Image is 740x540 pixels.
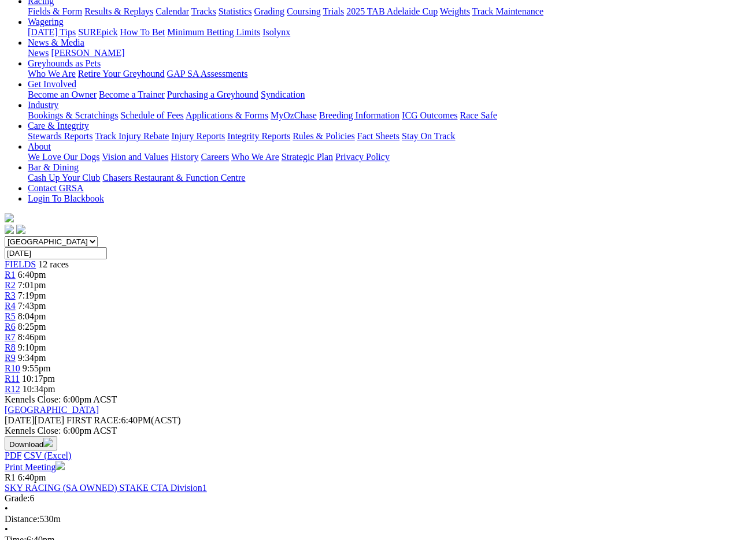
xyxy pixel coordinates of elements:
[28,48,49,58] a: News
[5,483,207,493] a: SKY RACING (SA OWNED) STAKE CTA Division1
[440,6,470,16] a: Weights
[5,405,99,415] a: [GEOGRAPHIC_DATA]
[24,450,71,460] a: CSV (Excel)
[5,415,35,425] span: [DATE]
[5,270,16,280] a: R1
[5,225,14,234] img: facebook.svg
[18,270,46,280] span: 6:40pm
[5,363,20,373] span: R10
[28,38,84,47] a: News & Media
[5,280,16,290] a: R2
[28,152,735,162] div: About
[28,79,76,89] a: Get Involved
[28,131,735,141] div: Care & Integrity
[38,259,69,269] span: 12 races
[28,110,735,121] div: Industry
[5,450,21,460] a: PDF
[5,213,14,222] img: logo-grsa-white.png
[323,6,344,16] a: Trials
[28,27,735,38] div: Wagering
[18,280,46,290] span: 7:01pm
[167,90,258,99] a: Purchasing a Greyhound
[66,415,121,425] span: FIRST RACE:
[28,69,76,79] a: Who We Are
[28,100,58,110] a: Industry
[5,322,16,332] a: R6
[18,322,46,332] span: 8:25pm
[5,374,20,383] a: R11
[28,173,100,183] a: Cash Up Your Club
[28,183,83,193] a: Contact GRSA
[5,524,8,534] span: •
[171,131,225,141] a: Injury Reports
[5,514,735,524] div: 530m
[5,462,65,472] a: Print Meeting
[28,58,101,68] a: Greyhounds as Pets
[16,225,25,234] img: twitter.svg
[5,259,36,269] a: FIELDS
[99,90,165,99] a: Become a Trainer
[335,152,390,162] a: Privacy Policy
[319,110,399,120] a: Breeding Information
[460,110,497,120] a: Race Safe
[5,415,64,425] span: [DATE]
[5,353,16,363] a: R9
[22,374,55,383] span: 10:17pm
[28,6,735,17] div: Racing
[5,472,16,482] span: R1
[156,6,189,16] a: Calendar
[51,48,124,58] a: [PERSON_NAME]
[95,131,169,141] a: Track Injury Rebate
[5,514,39,524] span: Distance:
[28,173,735,183] div: Bar & Dining
[5,384,20,394] span: R12
[402,110,457,120] a: ICG Outcomes
[271,110,317,120] a: MyOzChase
[5,504,8,513] span: •
[5,332,16,342] a: R7
[18,291,46,300] span: 7:19pm
[346,6,438,16] a: 2025 TAB Adelaide Cup
[231,152,279,162] a: Who We Are
[5,342,16,352] a: R8
[167,27,260,37] a: Minimum Betting Limits
[5,301,16,311] a: R4
[5,493,30,503] span: Grade:
[28,6,82,16] a: Fields & Form
[402,131,455,141] a: Stay On Track
[472,6,543,16] a: Track Maintenance
[18,342,46,352] span: 9:10pm
[120,27,165,37] a: How To Bet
[191,6,216,16] a: Tracks
[5,436,57,450] button: Download
[84,6,153,16] a: Results & Replays
[227,131,290,141] a: Integrity Reports
[357,131,399,141] a: Fact Sheets
[28,162,79,172] a: Bar & Dining
[293,131,355,141] a: Rules & Policies
[120,110,183,120] a: Schedule of Fees
[186,110,268,120] a: Applications & Forms
[254,6,284,16] a: Grading
[219,6,252,16] a: Statistics
[171,152,198,162] a: History
[18,353,46,363] span: 9:34pm
[23,363,51,373] span: 9:55pm
[28,17,64,27] a: Wagering
[5,291,16,300] a: R3
[167,69,248,79] a: GAP SA Assessments
[18,301,46,311] span: 7:43pm
[18,332,46,342] span: 8:46pm
[102,152,168,162] a: Vision and Values
[201,152,229,162] a: Careers
[28,193,104,203] a: Login To Blackbook
[261,90,305,99] a: Syndication
[28,48,735,58] div: News & Media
